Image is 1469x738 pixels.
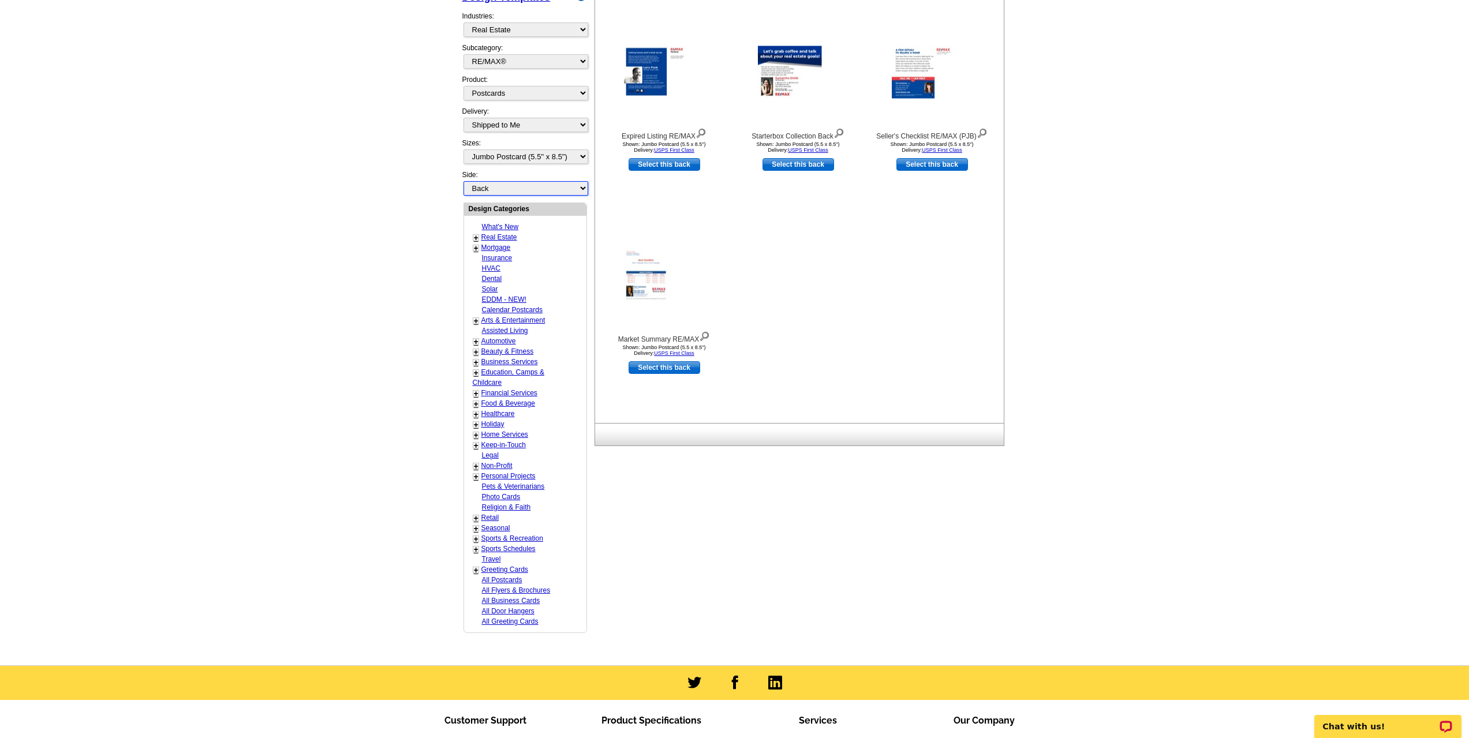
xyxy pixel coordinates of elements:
a: All Door Hangers [482,607,534,615]
div: Side: [462,170,587,197]
a: Retail [481,514,499,522]
div: Shown: Jumbo Postcard (5.5 x 8.5") Delivery: [601,344,728,356]
span: Services [799,715,837,726]
a: All Greeting Cards [482,617,539,625]
a: Greeting Cards [481,565,528,574]
a: Solar [482,285,498,293]
a: + [474,368,479,377]
img: view design details [696,126,707,138]
a: use this design [629,361,700,374]
a: + [474,358,479,367]
a: use this design [629,158,700,171]
a: Seasonal [481,524,510,532]
a: Holiday [481,420,504,428]
div: Shown: Jumbo Postcard (5.5 x 8.5") Delivery: [601,141,728,153]
a: Legal [482,451,499,459]
div: Design Categories [464,203,586,214]
a: USPS First Class [922,147,962,153]
img: view design details [977,126,988,138]
a: + [474,337,479,346]
a: Sports Schedules [481,545,536,553]
a: HVAC [482,264,500,272]
div: Sizes: [462,138,587,170]
a: USPS First Class [654,147,694,153]
a: Real Estate [481,233,517,241]
div: Subcategory: [462,43,587,74]
div: Shown: Jumbo Postcard (5.5 x 8.5") Delivery: [869,141,996,153]
a: EDDM - NEW! [482,295,526,304]
div: Shown: Jumbo Postcard (5.5 x 8.5") Delivery: [735,141,862,153]
a: Non-Profit [481,462,513,470]
a: + [474,399,479,409]
a: Home Services [481,430,528,439]
a: + [474,316,479,325]
a: + [474,565,479,575]
img: Seller's Checklist RE/MAX (PJB) [892,46,973,98]
a: Mortgage [481,243,511,252]
a: + [474,233,479,242]
a: Business Services [481,358,538,366]
div: Seller's Checklist RE/MAX (PJB) [869,126,996,141]
a: + [474,347,479,357]
div: Product: [462,74,587,106]
a: Arts & Entertainment [481,316,545,324]
a: use this design [762,158,834,171]
a: Healthcare [481,410,515,418]
a: All Business Cards [482,597,540,605]
div: Delivery: [462,106,587,138]
a: Education, Camps & Childcare [473,368,544,387]
div: Industries: [462,5,587,43]
a: Pets & Veterinarians [482,482,545,490]
a: + [474,410,479,419]
img: view design details [699,329,710,342]
a: Financial Services [481,389,537,397]
div: Expired Listing RE/MAX [601,126,728,141]
a: All Postcards [482,576,522,584]
a: + [474,534,479,544]
a: + [474,545,479,554]
span: Product Specifications [601,715,701,726]
a: + [474,389,479,398]
a: Photo Cards [482,493,521,501]
a: + [474,420,479,429]
a: Assisted Living [482,327,528,335]
a: + [474,430,479,440]
a: + [474,472,479,481]
a: + [474,462,479,471]
a: Insurance [482,254,513,262]
a: All Flyers & Brochures [482,586,551,594]
a: What's New [482,223,519,231]
img: Market Summary RE/MAX [624,249,705,301]
div: Market Summary RE/MAX [601,329,728,344]
a: Personal Projects [481,472,536,480]
span: Customer Support [444,715,526,726]
a: Keep-in-Touch [481,441,526,449]
a: + [474,441,479,450]
a: Calendar Postcards [482,306,543,314]
div: Starterbox Collection Back [735,126,862,141]
a: Beauty & Fitness [481,347,534,355]
a: USPS First Class [654,350,694,356]
img: Expired Listing RE/MAX [624,46,705,98]
iframe: LiveChat chat widget [1307,702,1469,738]
a: + [474,243,479,253]
a: Dental [482,275,502,283]
a: use this design [896,158,968,171]
a: + [474,524,479,533]
span: Our Company [954,715,1015,726]
a: Religion & Faith [482,503,531,511]
a: + [474,514,479,523]
a: Travel [482,555,501,563]
a: Food & Beverage [481,399,535,407]
a: Automotive [481,337,516,345]
img: view design details [833,126,844,138]
img: Starterbox Collection Back [758,46,839,98]
a: USPS First Class [788,147,828,153]
a: Sports & Recreation [481,534,543,542]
